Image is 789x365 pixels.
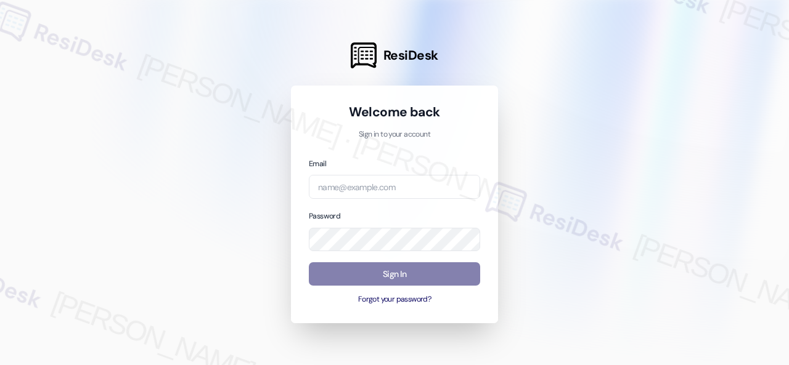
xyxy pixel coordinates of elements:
h1: Welcome back [309,103,480,121]
label: Password [309,211,340,221]
button: Sign In [309,262,480,286]
input: name@example.com [309,175,480,199]
label: Email [309,159,326,169]
p: Sign in to your account [309,129,480,140]
span: ResiDesk [383,47,438,64]
img: ResiDesk Logo [351,42,377,68]
button: Forgot your password? [309,294,480,305]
